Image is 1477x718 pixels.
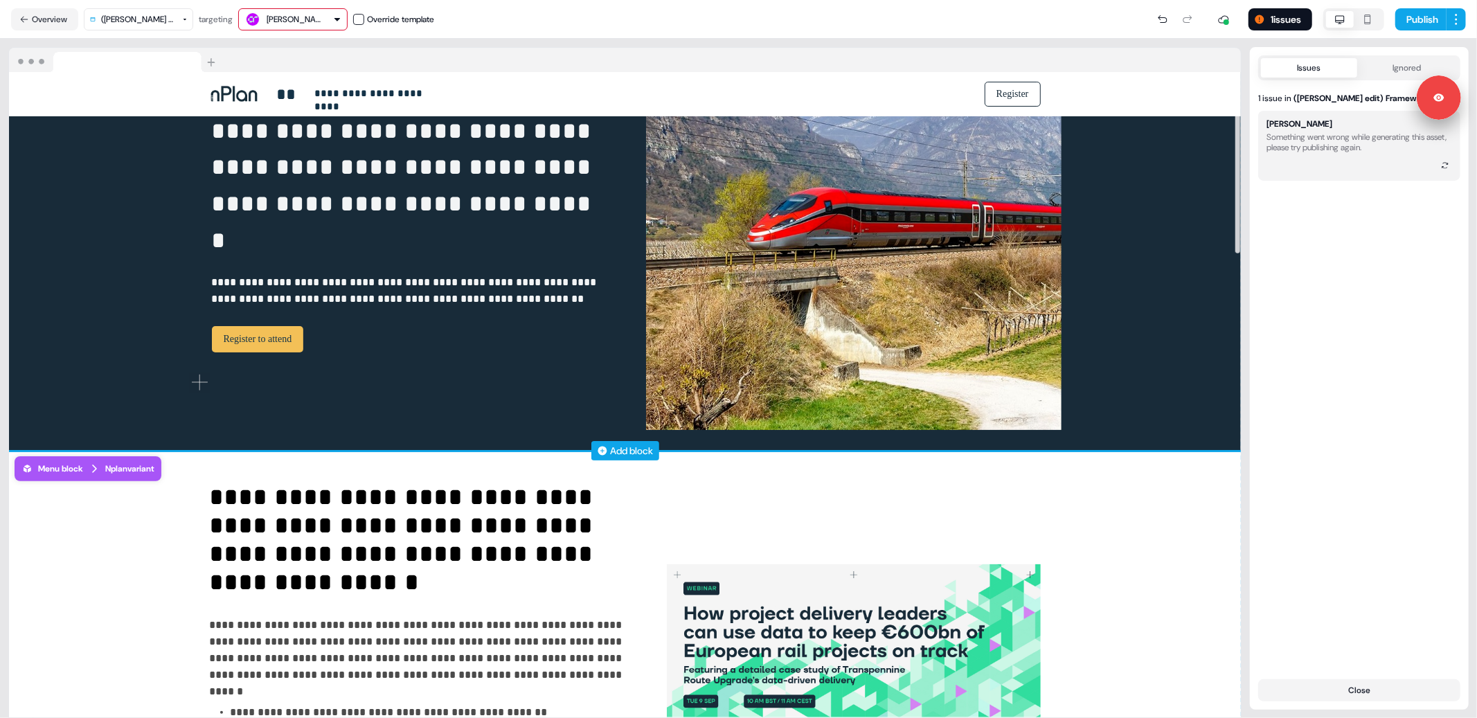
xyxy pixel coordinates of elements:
div: [PERSON_NAME] [267,12,322,26]
button: Ignored [1357,58,1458,78]
img: Browser topbar [9,48,222,73]
div: Something went wrong while generating this asset, please try publishing again. [1266,132,1452,153]
div: Menu block [21,462,83,476]
div: Nplan variant [105,462,154,476]
button: Register [985,82,1041,107]
button: Close [1258,679,1460,701]
button: Publish [1395,8,1447,30]
div: Register to attend [212,325,605,353]
strong: ([PERSON_NAME] edit) Framework: Blocks [1294,93,1459,104]
div: Override template [367,12,434,26]
button: Register to attend [212,326,304,352]
button: Issues [1261,58,1357,78]
div: Register [631,82,1041,107]
div: targeting [199,12,233,26]
div: Add block [611,444,654,458]
button: Overview [11,8,78,30]
div: [PERSON_NAME] [1266,119,1332,129]
button: 1issues [1248,8,1312,30]
div: 1 issue in [1258,91,1460,105]
img: Image [189,373,210,393]
button: [PERSON_NAME] [238,8,348,30]
div: ([PERSON_NAME] edit) Framework: Blocks [101,12,177,26]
